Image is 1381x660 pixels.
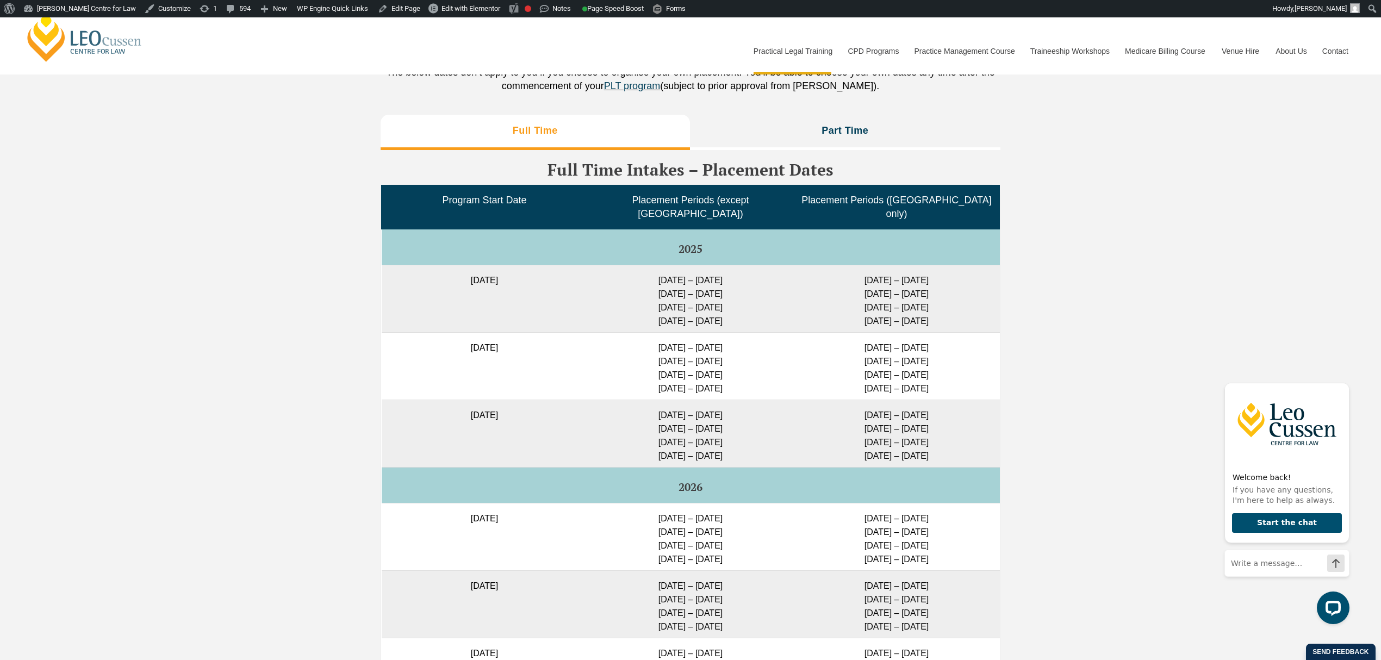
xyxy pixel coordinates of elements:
[632,195,749,219] span: Placement Periods (except [GEOGRAPHIC_DATA])
[1022,28,1117,74] a: Traineeship Workshops
[588,570,794,638] td: [DATE] – [DATE] [DATE] – [DATE] [DATE] – [DATE] [DATE] – [DATE]
[906,28,1022,74] a: Practice Management Course
[1117,28,1214,74] a: Medicare Billing Course
[1295,4,1347,13] span: [PERSON_NAME]
[745,28,840,74] a: Practical Legal Training
[1214,28,1267,74] a: Venue Hire
[1314,28,1357,74] a: Contact
[382,332,588,400] td: [DATE]
[513,124,558,137] h3: Full Time
[382,400,588,467] td: [DATE]
[24,12,145,63] a: [PERSON_NAME] Centre for Law
[794,265,1000,332] td: [DATE] – [DATE] [DATE] – [DATE] [DATE] – [DATE] [DATE] – [DATE]
[382,570,588,638] td: [DATE]
[604,80,660,91] a: PLT program
[588,332,794,400] td: [DATE] – [DATE] [DATE] – [DATE] [DATE] – [DATE] [DATE] – [DATE]
[794,332,1000,400] td: [DATE] – [DATE] [DATE] – [DATE] [DATE] – [DATE] [DATE] – [DATE]
[382,503,588,570] td: [DATE]
[1267,28,1314,74] a: About Us
[382,265,588,332] td: [DATE]
[794,503,1000,570] td: [DATE] – [DATE] [DATE] – [DATE] [DATE] – [DATE] [DATE] – [DATE]
[588,503,794,570] td: [DATE] – [DATE] [DATE] – [DATE] [DATE] – [DATE] [DATE] – [DATE]
[525,5,531,12] div: Focus keyphrase not set
[801,195,991,219] span: Placement Periods ([GEOGRAPHIC_DATA] only)
[588,265,794,332] td: [DATE] – [DATE] [DATE] – [DATE] [DATE] – [DATE] [DATE] – [DATE]
[794,570,1000,638] td: [DATE] – [DATE] [DATE] – [DATE] [DATE] – [DATE] [DATE] – [DATE]
[381,66,1000,93] p: The below dates don’t apply to you if you choose to organise your own placement. You’ll be able t...
[822,124,868,137] h3: Part Time
[794,400,1000,467] td: [DATE] – [DATE] [DATE] – [DATE] [DATE] – [DATE] [DATE] – [DATE]
[441,4,500,13] span: Edit with Elementor
[839,28,906,74] a: CPD Programs
[1216,362,1354,633] iframe: LiveChat chat widget
[386,481,996,493] h5: 2026
[381,161,1000,179] h3: Full Time Intakes – Placement Dates
[442,195,526,206] span: Program Start Date
[386,243,996,255] h5: 2025
[588,400,794,467] td: [DATE] – [DATE] [DATE] – [DATE] [DATE] – [DATE] [DATE] – [DATE]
